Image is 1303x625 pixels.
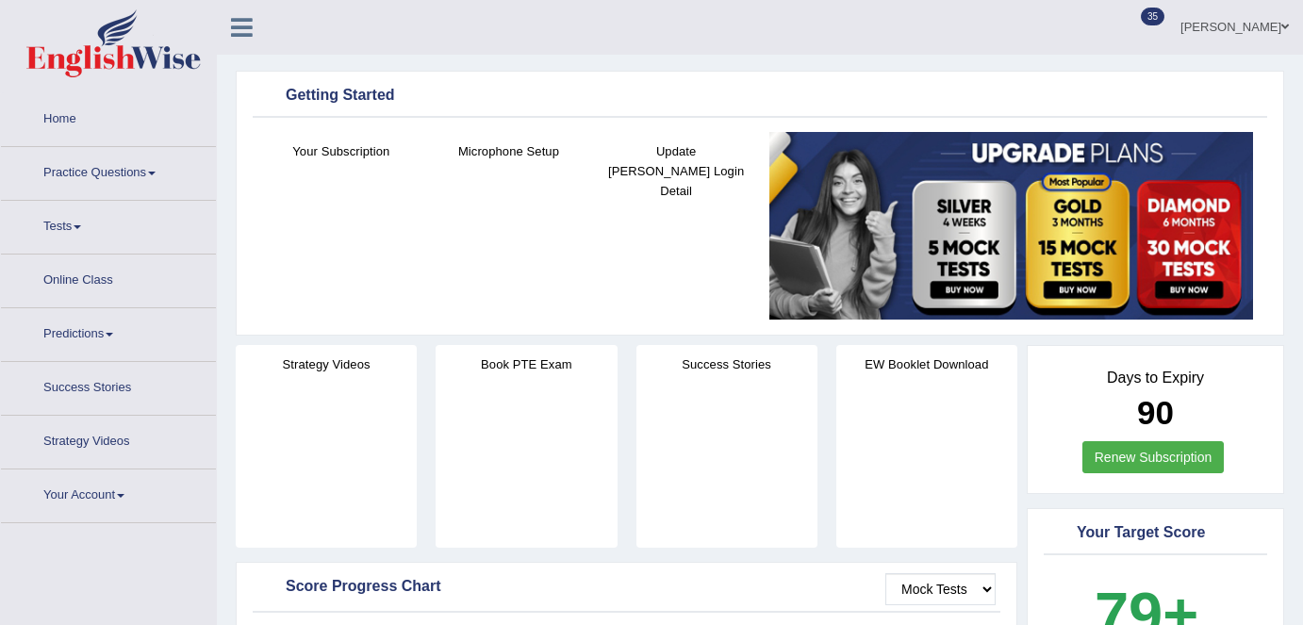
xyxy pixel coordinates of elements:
span: 35 [1141,8,1164,25]
h4: Microphone Setup [435,141,584,161]
a: Strategy Videos [1,416,216,463]
h4: Days to Expiry [1048,370,1262,387]
a: Renew Subscription [1082,441,1225,473]
a: Predictions [1,308,216,355]
div: Getting Started [257,82,1262,110]
img: small5.jpg [769,132,1253,320]
a: Tests [1,201,216,248]
div: Your Target Score [1048,519,1262,548]
h4: Update [PERSON_NAME] Login Detail [602,141,750,201]
a: Online Class [1,255,216,302]
a: Success Stories [1,362,216,409]
a: Your Account [1,469,216,517]
h4: EW Booklet Download [836,354,1017,374]
b: 90 [1137,394,1174,431]
h4: Success Stories [636,354,817,374]
h4: Book PTE Exam [436,354,617,374]
a: Practice Questions [1,147,216,194]
a: Home [1,93,216,140]
h4: Your Subscription [267,141,416,161]
div: Score Progress Chart [257,573,996,601]
h4: Strategy Videos [236,354,417,374]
